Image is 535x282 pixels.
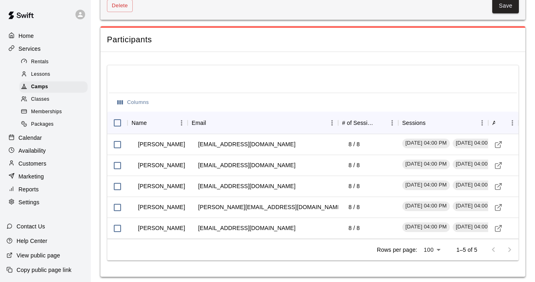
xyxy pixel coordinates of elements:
[6,183,84,195] a: Reports
[19,56,88,68] div: Rentals
[420,244,443,256] div: 100
[426,117,437,129] button: Sort
[19,32,34,40] p: Home
[6,132,84,144] a: Calendar
[31,58,49,66] span: Rentals
[19,185,39,193] p: Reports
[19,81,91,93] a: Camps
[192,176,302,197] td: [EMAIL_ADDRESS][DOMAIN_NAME]
[192,112,206,134] div: Email
[132,112,147,134] div: Name
[188,112,338,134] div: Email
[17,237,47,245] p: Help Center
[132,197,192,218] td: [PERSON_NAME]
[19,106,88,118] div: Memberships
[132,155,192,176] td: [PERSON_NAME]
[402,223,450,231] span: [DATE] 04:00 PM
[31,120,54,129] span: Packages
[19,69,88,80] div: Lessons
[326,117,338,129] button: Menu
[492,160,504,172] a: Visit customer profile
[453,223,500,231] span: [DATE] 04:00 PM
[19,94,88,105] div: Classes
[127,112,188,134] div: Name
[19,119,88,130] div: Packages
[453,139,500,147] span: [DATE] 04:00 PM
[342,218,366,239] td: 8 / 8
[206,117,217,129] button: Sort
[342,155,366,176] td: 8 / 8
[6,145,84,157] a: Availability
[192,155,302,176] td: [EMAIL_ADDRESS][DOMAIN_NAME]
[19,106,91,118] a: Memberships
[495,117,506,129] button: Sort
[19,118,91,131] a: Packages
[19,45,41,53] p: Services
[375,117,386,129] button: Sort
[398,112,489,134] div: Sessions
[506,117,518,129] button: Menu
[31,108,62,116] span: Memberships
[19,147,46,155] p: Availability
[453,202,500,210] span: [DATE] 04:00 PM
[19,134,42,142] p: Calendar
[31,70,50,79] span: Lessons
[456,246,477,254] p: 1–5 of 5
[19,68,91,81] a: Lessons
[6,30,84,42] a: Home
[377,246,417,254] p: Rows per page:
[115,96,151,109] button: Select columns
[492,222,504,234] a: Visit customer profile
[17,251,60,259] p: View public page
[342,197,366,218] td: 8 / 8
[453,160,500,168] span: [DATE] 04:00 PM
[338,112,398,134] div: # of Sessions
[492,139,504,151] a: Visit customer profile
[19,56,91,68] a: Rentals
[342,176,366,197] td: 8 / 8
[6,196,84,208] a: Settings
[386,117,398,129] button: Menu
[19,172,44,180] p: Marketing
[19,198,40,206] p: Settings
[402,139,450,147] span: [DATE] 04:00 PM
[342,112,375,134] div: # of Sessions
[492,201,504,214] a: Visit customer profile
[19,160,46,168] p: Customers
[402,202,450,210] span: [DATE] 04:00 PM
[492,180,504,193] a: Visit customer profile
[31,83,48,91] span: Camps
[488,112,518,134] div: Actions
[17,266,71,274] p: Copy public page link
[107,34,519,45] span: Participants
[402,112,426,134] div: Sessions
[132,176,192,197] td: [PERSON_NAME]
[402,181,450,189] span: [DATE] 04:00 PM
[402,160,450,168] span: [DATE] 04:00 PM
[132,134,192,155] td: [PERSON_NAME]
[176,117,188,129] button: Menu
[6,43,84,55] a: Services
[192,197,349,218] td: [PERSON_NAME][EMAIL_ADDRESS][DOMAIN_NAME]
[476,117,488,129] button: Menu
[17,222,45,230] p: Contact Us
[147,117,158,129] button: Sort
[6,170,84,182] a: Marketing
[19,93,91,106] a: Classes
[453,181,500,189] span: [DATE] 04:00 PM
[19,81,88,93] div: Camps
[192,218,302,239] td: [EMAIL_ADDRESS][DOMAIN_NAME]
[342,134,366,155] td: 8 / 8
[192,134,302,155] td: [EMAIL_ADDRESS][DOMAIN_NAME]
[31,95,49,104] span: Classes
[6,158,84,170] a: Customers
[132,218,192,239] td: [PERSON_NAME]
